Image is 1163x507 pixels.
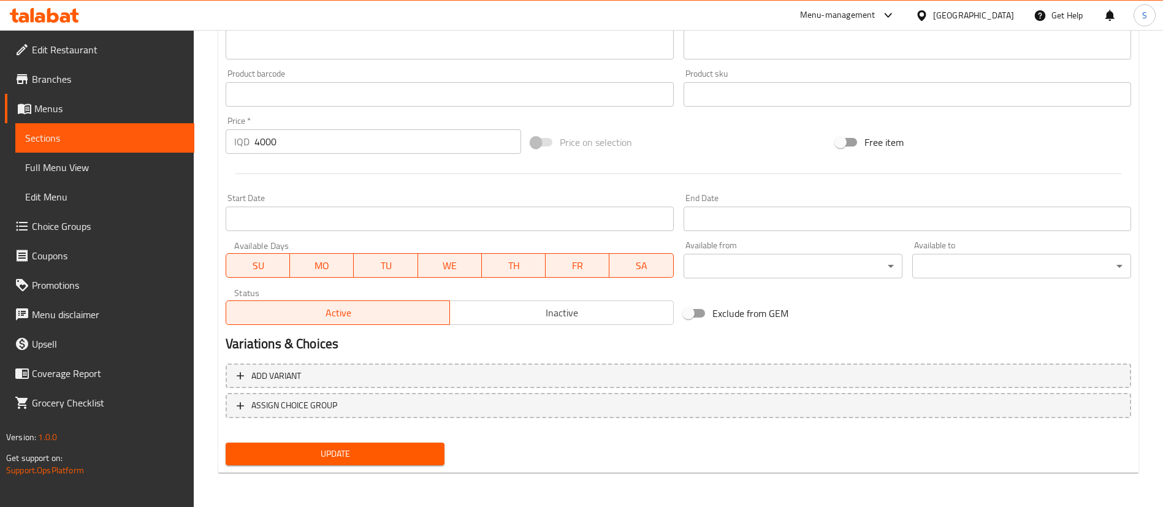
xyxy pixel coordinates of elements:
[32,366,185,381] span: Coverage Report
[226,364,1131,389] button: Add variant
[560,135,632,150] span: Price on selection
[5,329,194,359] a: Upsell
[251,368,301,384] span: Add variant
[912,254,1131,278] div: ​
[25,131,185,145] span: Sections
[15,153,194,182] a: Full Menu View
[423,257,477,275] span: WE
[226,443,444,465] button: Update
[354,253,418,278] button: TU
[25,189,185,204] span: Edit Menu
[290,253,354,278] button: MO
[32,72,185,86] span: Branches
[482,253,546,278] button: TH
[231,304,445,322] span: Active
[32,248,185,263] span: Coupons
[6,429,36,445] span: Version:
[5,64,194,94] a: Branches
[32,278,185,292] span: Promotions
[235,446,435,462] span: Update
[254,129,521,154] input: Please enter price
[5,270,194,300] a: Promotions
[1142,9,1147,22] span: S
[34,101,185,116] span: Menus
[800,8,875,23] div: Menu-management
[684,82,1131,107] input: Please enter product sku
[234,134,250,149] p: IQD
[933,9,1014,22] div: [GEOGRAPHIC_DATA]
[295,257,349,275] span: MO
[609,253,673,278] button: SA
[864,135,904,150] span: Free item
[15,182,194,212] a: Edit Menu
[5,388,194,417] a: Grocery Checklist
[32,337,185,351] span: Upsell
[6,450,63,466] span: Get support on:
[15,123,194,153] a: Sections
[5,212,194,241] a: Choice Groups
[487,257,541,275] span: TH
[32,395,185,410] span: Grocery Checklist
[5,241,194,270] a: Coupons
[449,300,674,325] button: Inactive
[226,335,1131,353] h2: Variations & Choices
[6,462,84,478] a: Support.OpsPlatform
[226,82,673,107] input: Please enter product barcode
[5,94,194,123] a: Menus
[418,253,482,278] button: WE
[712,306,788,321] span: Exclude from GEM
[614,257,668,275] span: SA
[551,257,604,275] span: FR
[359,257,413,275] span: TU
[5,359,194,388] a: Coverage Report
[226,253,290,278] button: SU
[231,257,285,275] span: SU
[226,393,1131,418] button: ASSIGN CHOICE GROUP
[684,254,902,278] div: ​
[38,429,57,445] span: 1.0.0
[546,253,609,278] button: FR
[455,304,669,322] span: Inactive
[32,42,185,57] span: Edit Restaurant
[251,398,337,413] span: ASSIGN CHOICE GROUP
[32,219,185,234] span: Choice Groups
[5,300,194,329] a: Menu disclaimer
[32,307,185,322] span: Menu disclaimer
[226,300,450,325] button: Active
[5,35,194,64] a: Edit Restaurant
[25,160,185,175] span: Full Menu View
